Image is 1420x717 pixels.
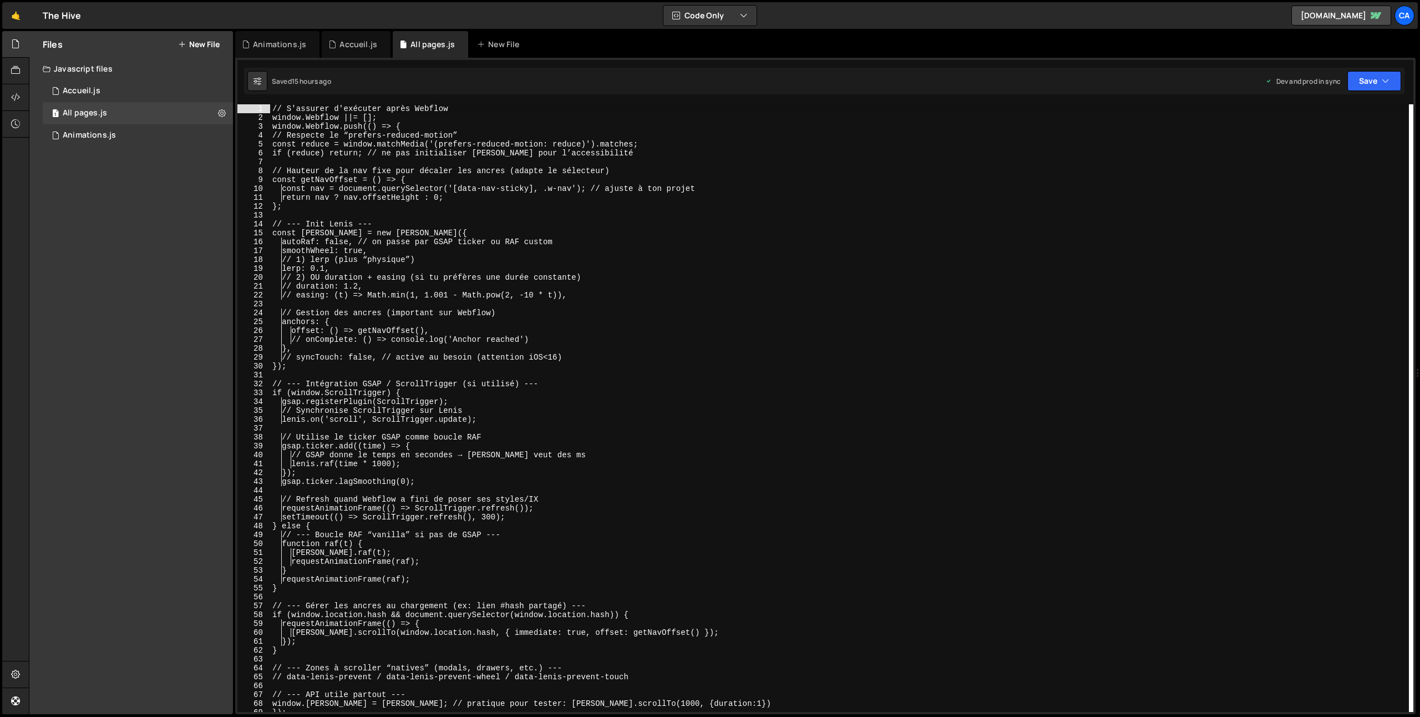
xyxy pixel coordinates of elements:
[237,122,270,131] div: 3
[237,362,270,371] div: 30
[178,40,220,49] button: New File
[237,113,270,122] div: 2
[237,619,270,628] div: 59
[237,166,270,175] div: 8
[237,486,270,495] div: 44
[237,628,270,637] div: 60
[1265,77,1341,86] div: Dev and prod in sync
[237,495,270,504] div: 45
[237,202,270,211] div: 12
[237,442,270,451] div: 39
[237,211,270,220] div: 13
[237,602,270,610] div: 57
[237,371,270,380] div: 31
[237,504,270,513] div: 46
[43,102,233,124] div: 17034/46803.js
[237,380,270,388] div: 32
[63,108,107,118] div: All pages.js
[237,513,270,522] div: 47
[237,326,270,335] div: 26
[43,80,233,102] div: 17034/46801.js
[237,264,270,273] div: 19
[272,77,331,86] div: Saved
[237,477,270,486] div: 43
[237,460,270,468] div: 41
[1291,6,1391,26] a: [DOMAIN_NAME]
[237,681,270,690] div: 66
[43,9,81,22] div: The Hive
[237,397,270,406] div: 34
[237,708,270,717] div: 69
[237,584,270,593] div: 55
[237,291,270,300] div: 22
[237,468,270,477] div: 42
[237,415,270,424] div: 36
[237,388,270,397] div: 33
[237,637,270,646] div: 61
[237,104,270,113] div: 1
[1394,6,1414,26] a: Ca
[253,39,306,50] div: Animations.js
[43,124,233,147] div: 17034/46849.js
[237,309,270,317] div: 24
[477,39,524,50] div: New File
[237,184,270,193] div: 10
[63,130,116,140] div: Animations.js
[237,149,270,158] div: 6
[292,77,331,86] div: 15 hours ago
[339,39,377,50] div: Accueil.js
[2,2,29,29] a: 🤙
[237,140,270,149] div: 5
[237,282,270,291] div: 21
[237,690,270,699] div: 67
[237,335,270,344] div: 27
[52,110,59,119] span: 1
[237,246,270,255] div: 17
[237,664,270,673] div: 64
[237,220,270,229] div: 14
[237,158,270,166] div: 7
[237,522,270,531] div: 48
[43,38,63,51] h2: Files
[237,433,270,442] div: 38
[63,86,100,96] div: Accueil.js
[237,300,270,309] div: 23
[237,575,270,584] div: 54
[237,557,270,566] div: 52
[237,610,270,619] div: 58
[237,655,270,664] div: 63
[237,531,270,539] div: 49
[237,539,270,548] div: 50
[410,39,455,50] div: All pages.js
[237,646,270,655] div: 62
[1347,71,1401,91] button: Save
[237,344,270,353] div: 28
[237,175,270,184] div: 9
[237,255,270,264] div: 18
[237,699,270,708] div: 68
[237,424,270,433] div: 37
[663,6,757,26] button: Code Only
[237,673,270,681] div: 65
[237,353,270,362] div: 29
[237,238,270,246] div: 16
[237,273,270,282] div: 20
[237,593,270,602] div: 56
[237,406,270,415] div: 35
[237,451,270,460] div: 40
[237,229,270,238] div: 15
[29,58,233,80] div: Javascript files
[237,193,270,202] div: 11
[237,317,270,326] div: 25
[237,548,270,557] div: 51
[237,566,270,575] div: 53
[237,131,270,140] div: 4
